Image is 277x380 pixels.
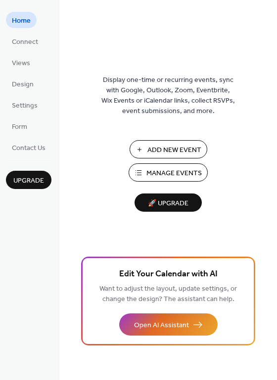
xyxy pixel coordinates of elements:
[12,79,34,90] span: Design
[6,33,44,49] a: Connect
[13,176,44,186] span: Upgrade
[130,140,207,158] button: Add New Event
[146,168,202,179] span: Manage Events
[6,118,33,134] a: Form
[6,54,36,71] a: Views
[6,171,51,189] button: Upgrade
[12,58,30,69] span: Views
[12,122,27,132] span: Form
[140,197,196,210] span: 🚀 Upgrade
[12,16,31,26] span: Home
[12,143,46,153] span: Contact Us
[134,320,189,331] span: Open AI Assistant
[119,267,218,281] span: Edit Your Calendar with AI
[6,76,40,92] a: Design
[12,37,38,47] span: Connect
[6,97,44,113] a: Settings
[147,145,201,155] span: Add New Event
[99,282,237,306] span: Want to adjust the layout, update settings, or change the design? The assistant can help.
[129,163,208,182] button: Manage Events
[135,193,202,212] button: 🚀 Upgrade
[12,101,38,111] span: Settings
[6,12,37,28] a: Home
[101,75,235,116] span: Display one-time or recurring events, sync with Google, Outlook, Zoom, Eventbrite, Wix Events or ...
[119,313,218,336] button: Open AI Assistant
[6,139,51,155] a: Contact Us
